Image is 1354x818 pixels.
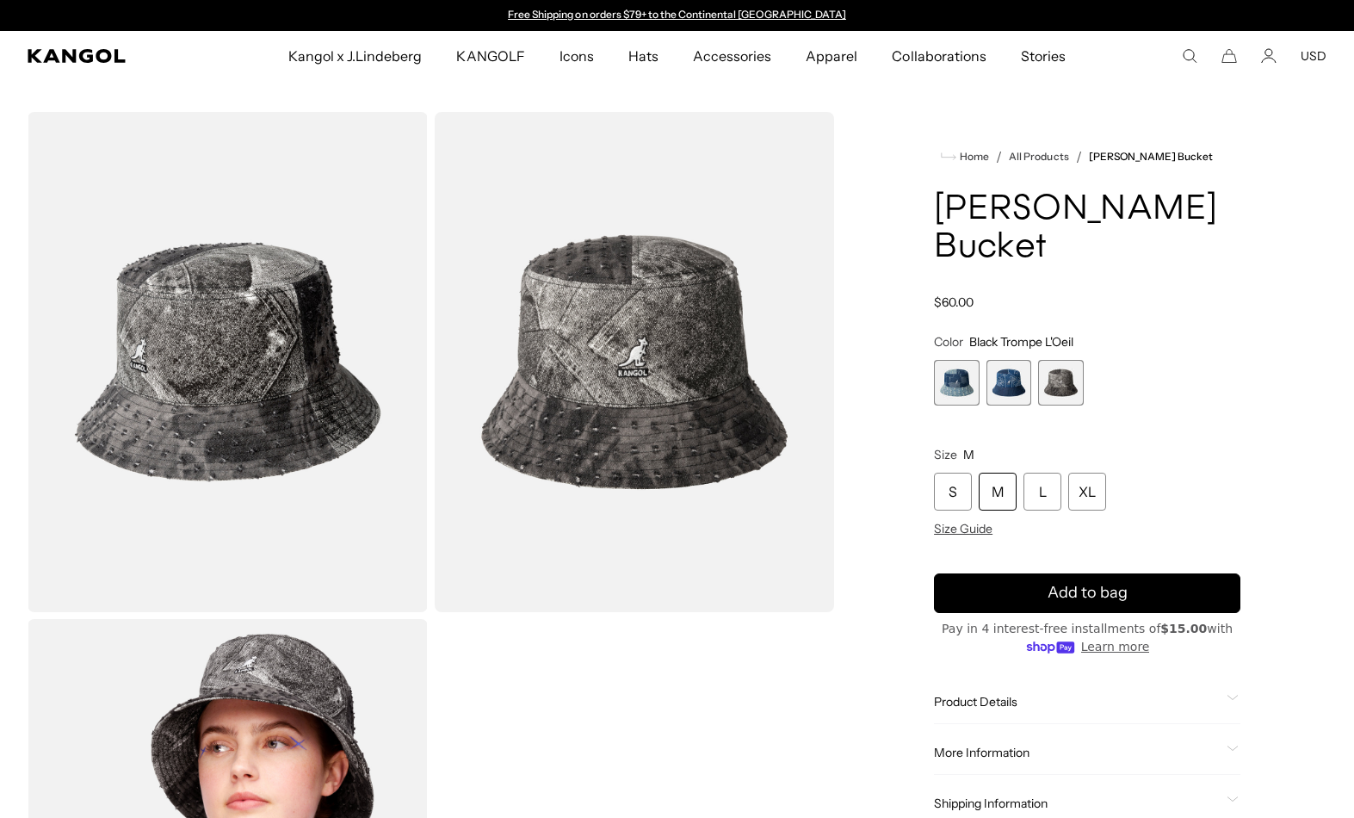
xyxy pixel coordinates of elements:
label: MEDIUM BLUE FLORAL [986,360,1032,406]
a: Account [1261,48,1277,64]
div: 2 of 3 [986,360,1032,406]
span: KANGOLF [456,31,524,81]
div: 1 of 2 [500,9,855,22]
img: color-BLACK-TROMPE-LOEIL [435,112,835,612]
span: Black Trompe L'Oeil [969,334,1073,350]
span: Stories [1021,31,1066,81]
span: $60.00 [934,294,974,310]
span: Add to bag [1048,581,1128,604]
span: More Information [934,745,1220,760]
h1: [PERSON_NAME] Bucket [934,191,1240,267]
span: Product Details [934,694,1220,710]
span: M [963,447,974,462]
label: Black Trompe L'Oeil [1038,360,1084,406]
div: S [934,473,972,511]
slideshow-component: Announcement bar [500,9,855,22]
a: KANGOLF [439,31,541,81]
div: 3 of 3 [1038,360,1084,406]
button: Add to bag [934,573,1240,613]
span: Collaborations [892,31,986,81]
a: Free Shipping on orders $79+ to the Continental [GEOGRAPHIC_DATA] [508,8,846,21]
label: Med Blue [934,360,980,406]
span: Apparel [806,31,857,81]
span: Hats [628,31,658,81]
li: / [989,146,1002,167]
span: Color [934,334,963,350]
nav: breadcrumbs [934,146,1240,167]
span: Kangol x J.Lindeberg [288,31,423,81]
a: Hats [611,31,676,81]
a: Icons [542,31,611,81]
div: 1 of 3 [934,360,980,406]
div: XL [1068,473,1106,511]
span: Home [956,151,989,163]
a: All Products [1009,151,1068,163]
button: Cart [1221,48,1237,64]
span: Size [934,447,957,462]
span: Size Guide [934,521,992,536]
span: Accessories [693,31,771,81]
button: USD [1301,48,1326,64]
a: Kangol [28,49,190,63]
div: M [979,473,1017,511]
summary: Search here [1182,48,1197,64]
img: color-BLACK-TROMPE-LOEIL [28,112,428,612]
li: / [1069,146,1082,167]
a: Collaborations [875,31,1003,81]
a: Stories [1004,31,1083,81]
span: Shipping Information [934,796,1220,811]
a: Home [941,149,989,164]
a: Accessories [676,31,788,81]
div: Announcement [500,9,855,22]
span: Icons [560,31,594,81]
a: Apparel [788,31,875,81]
a: [PERSON_NAME] Bucket [1089,151,1214,163]
div: L [1023,473,1061,511]
a: Kangol x J.Lindeberg [271,31,440,81]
